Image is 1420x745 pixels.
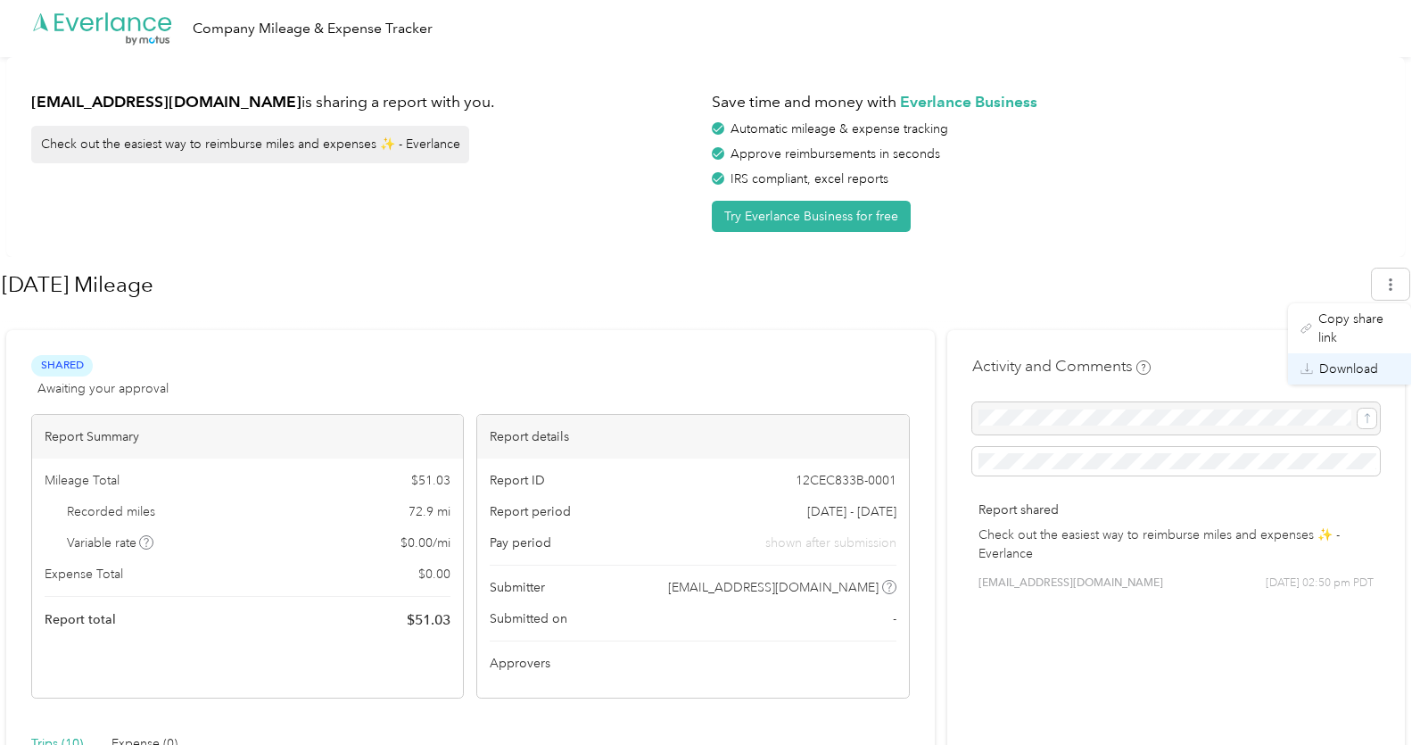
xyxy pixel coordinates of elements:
[731,121,948,137] span: Automatic mileage & expense tracking
[31,355,93,376] span: Shared
[731,171,888,186] span: IRS compliant, excel reports
[712,201,911,232] button: Try Everlance Business for free
[490,654,550,673] span: Approvers
[796,471,896,490] span: 12CEC833B-0001
[407,609,450,631] span: $ 51.03
[37,379,169,398] span: Awaiting your approval
[1318,310,1399,347] span: Copy share link
[978,575,1163,592] span: [EMAIL_ADDRESS][DOMAIN_NAME]
[490,502,571,521] span: Report period
[490,534,551,552] span: Pay period
[490,578,545,597] span: Submitter
[978,501,1374,519] p: Report shared
[418,565,450,584] span: $ 0.00
[400,534,450,552] span: $ 0.00 / mi
[490,609,567,628] span: Submitted on
[32,415,463,459] div: Report Summary
[893,609,896,628] span: -
[31,92,301,111] strong: [EMAIL_ADDRESS][DOMAIN_NAME]
[712,91,1380,113] h1: Save time and money with
[477,415,908,459] div: Report details
[1266,575,1374,592] span: [DATE] 02:50 pm PDT
[978,526,1374,563] p: Check out the easiest way to reimburse miles and expenses ✨ - Everlance
[2,263,1359,306] h1: September 2025 Mileage
[31,126,469,163] div: Check out the easiest way to reimburse miles and expenses ✨ - Everlance
[765,534,896,552] span: shown after submission
[193,18,433,40] div: Company Mileage & Expense Tracker
[45,565,123,584] span: Expense Total
[31,91,699,113] h1: is sharing a report with you.
[45,471,120,490] span: Mileage Total
[490,471,545,490] span: Report ID
[731,146,940,161] span: Approve reimbursements in seconds
[900,92,1037,111] strong: Everlance Business
[1319,360,1378,378] span: Download
[668,578,879,597] span: [EMAIL_ADDRESS][DOMAIN_NAME]
[807,502,896,521] span: [DATE] - [DATE]
[45,610,116,629] span: Report total
[409,502,450,521] span: 72.9 mi
[972,355,1151,377] h4: Activity and Comments
[67,534,154,552] span: Variable rate
[411,471,450,490] span: $ 51.03
[67,502,155,521] span: Recorded miles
